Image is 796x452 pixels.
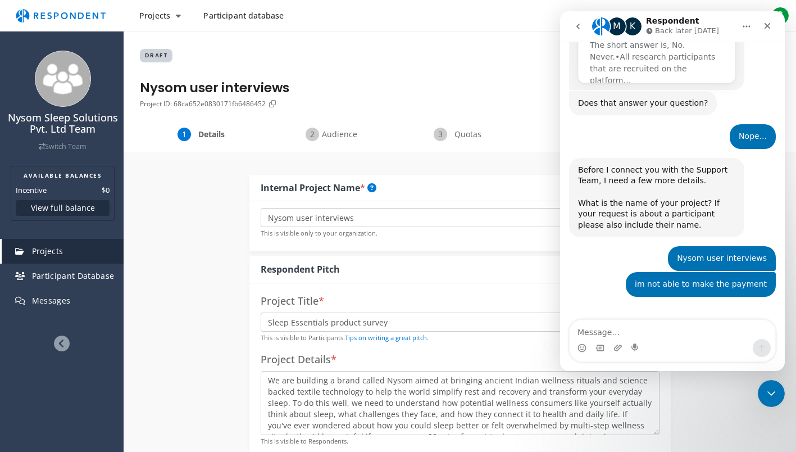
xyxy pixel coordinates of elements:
[9,80,157,105] div: Does that answer your question?
[193,328,211,346] button: Send a message…
[102,184,110,196] dd: $0
[18,153,175,220] div: Before I connect you with the Support Team, I need a few more details. What is the name of your p...
[32,270,115,281] span: Participant Database
[598,4,621,27] a: Message participants
[268,128,396,141] div: Audience
[140,128,268,141] div: Details
[108,235,216,260] div: Nysom user interviews
[261,263,340,276] div: Respondent Pitch
[55,41,60,50] span: •
[261,229,377,237] small: This is visible only to your organization.
[261,182,376,195] div: Internal Project Name
[9,5,112,26] img: respondent-logo.png
[771,7,789,25] span: S
[53,332,62,341] button: Upload attachment
[35,51,91,107] img: team_avatar_256.png
[179,120,207,131] div: Nope...
[10,309,215,328] textarea: Message…
[30,41,155,74] span: All research participants that are recruited on the platform…
[32,295,71,306] span: Messages
[560,11,785,371] iframe: Intercom live chat
[71,332,80,341] button: Start recording
[625,4,648,27] a: Help and support
[9,113,216,147] div: user says…
[7,112,118,135] h4: Nysom Sleep Solutions Pvt. Ltd Team
[9,147,184,227] div: Before I connect you with the Support Team, I need a few more details.What is the name of your pr...
[39,142,87,151] a: Switch Team
[9,147,216,236] div: James says…
[75,268,207,279] div: im not able to make the payment
[524,128,652,141] div: Questions
[345,333,429,342] a: Tips on writing a great pitch.
[194,6,293,26] a: Participant database
[261,354,336,365] h4: Project Details
[758,380,785,407] iframe: Intercom live chat
[11,166,115,221] section: Balance summary
[140,99,266,109] span: Project ID: 68ca652e0830171fb6486452
[130,6,190,26] button: Projects
[203,10,284,21] span: Participant database
[140,49,173,62] span: DRAFT
[652,6,765,26] button: Nysom Sleep Solutions Pvt. Ltd Team
[261,208,659,227] input: e.g: Q1 NPS detractors
[17,332,26,341] button: Emoji picker
[261,333,429,342] small: This is visible to Participants.
[396,128,524,141] div: Quotas
[117,242,207,253] div: Nysom user interviews
[261,437,348,445] small: This is visible to Respondents.
[140,80,289,96] h1: Nysom user interviews
[18,87,148,98] div: Does that answer your question?
[35,332,44,341] button: Gif picker
[16,200,110,216] button: View full balance
[261,296,659,307] h4: Project Title
[170,113,216,138] div: Nope...
[16,184,47,196] dt: Incentive
[449,129,486,140] span: Quotas
[769,6,792,26] button: S
[16,171,110,180] h2: AVAILABLE BALANCES
[9,261,216,295] div: user says…
[193,129,230,140] span: Details
[9,235,216,261] div: user says…
[9,80,216,114] div: James says…
[32,246,63,256] span: Projects
[66,261,216,286] div: im not able to make the payment
[321,129,358,140] span: Audience
[139,10,170,21] span: Projects
[261,313,659,332] input: e.g: Seeking Financial Advisors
